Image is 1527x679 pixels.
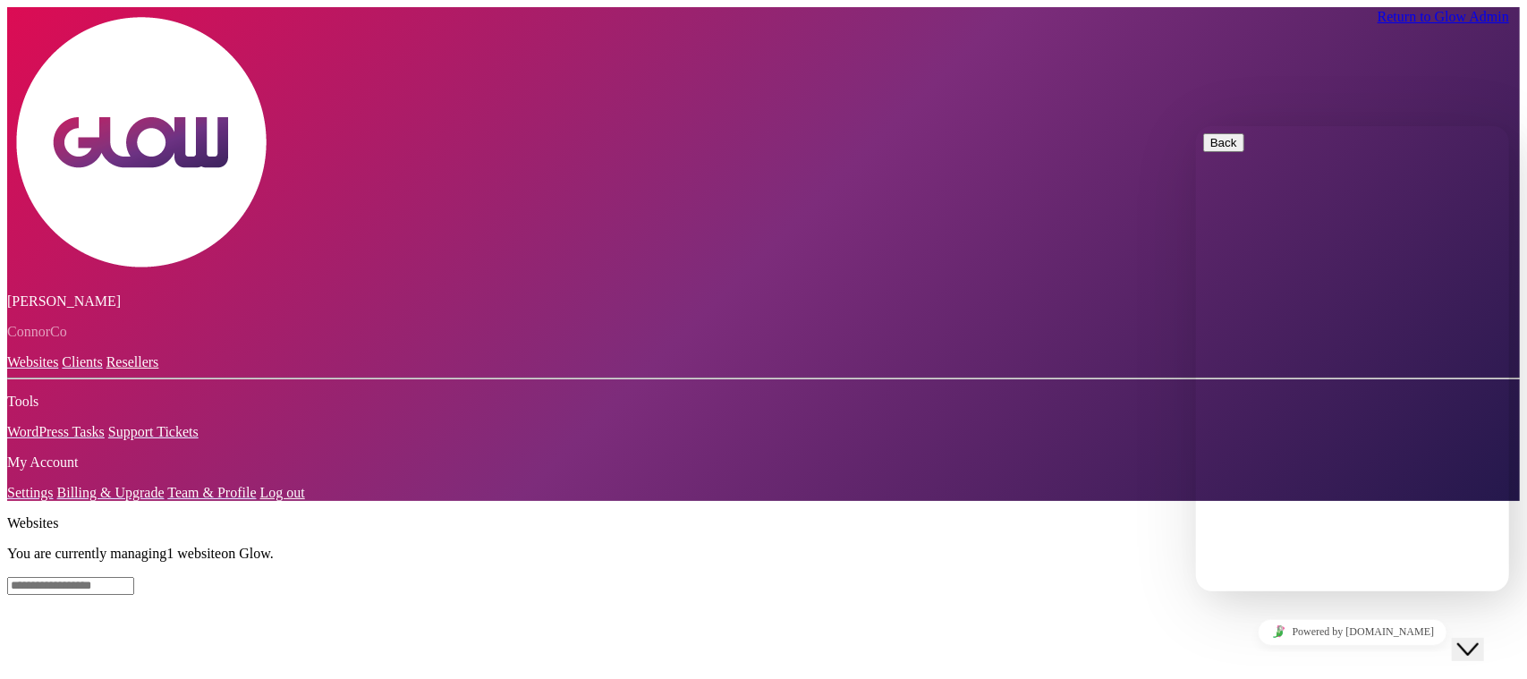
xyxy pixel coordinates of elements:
[7,424,105,439] a: WordPress Tasks
[7,354,58,369] a: Websites
[7,324,1520,340] p: ConnorCo
[1452,607,1509,661] iframe: chat widget
[7,394,1520,410] p: Tools
[108,424,199,439] a: Support Tickets
[260,485,305,500] a: Log out
[7,515,1520,531] p: Websites
[1196,612,1509,652] iframe: chat widget
[57,485,165,500] a: Billing & Upgrade
[7,546,1520,562] p: You are currently managing on Glow.
[7,293,1520,310] p: [PERSON_NAME]
[7,454,1520,471] p: My Account
[7,485,54,500] a: Settings
[166,546,221,561] span: 1 website
[1378,9,1509,24] a: Return to Glow Admin
[1196,126,1509,591] iframe: chat widget
[167,485,256,500] a: Team & Profile
[62,354,102,369] a: Clients
[106,354,159,369] a: Resellers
